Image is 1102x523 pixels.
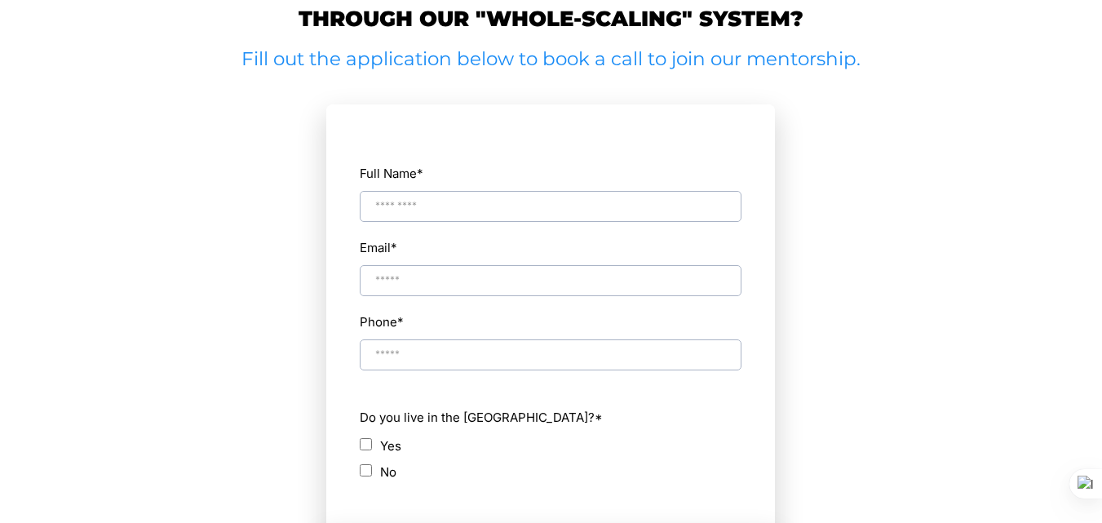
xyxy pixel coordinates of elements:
label: Do you live in the [GEOGRAPHIC_DATA]? [360,406,741,428]
h2: Fill out the application below to book a call to join our mentorship. [236,47,867,72]
label: Full Name [360,162,423,184]
label: Phone [360,311,404,333]
label: Email [360,237,397,259]
label: No [380,461,396,483]
label: Yes [380,435,401,457]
